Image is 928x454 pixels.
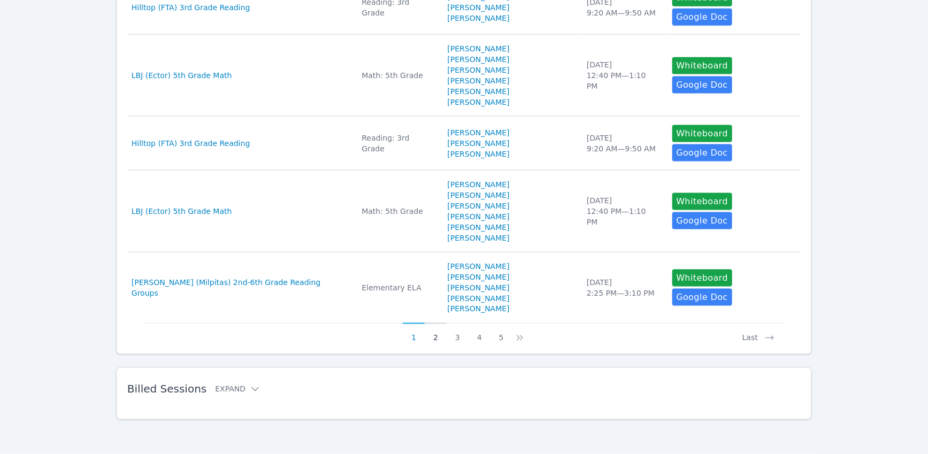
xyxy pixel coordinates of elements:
a: [PERSON_NAME] [448,138,510,149]
a: Google Doc [672,144,732,161]
a: [PERSON_NAME] [PERSON_NAME] [448,65,574,86]
button: Whiteboard [672,270,733,287]
a: [PERSON_NAME] [448,13,510,24]
a: Google Doc [672,289,732,306]
button: 5 [490,323,512,343]
a: [PERSON_NAME] [448,282,510,293]
div: [DATE] 12:40 PM — 1:10 PM [587,59,659,91]
button: 2 [425,323,447,343]
button: 3 [447,323,469,343]
a: [PERSON_NAME] [448,43,510,54]
div: [DATE] 2:25 PM — 3:10 PM [587,277,659,298]
a: [PERSON_NAME] [PERSON_NAME] [448,201,574,222]
a: LBJ (Ector) 5th Grade Math [132,70,232,81]
tr: LBJ (Ector) 5th Grade MathMath: 5th Grade[PERSON_NAME][PERSON_NAME][PERSON_NAME] [PERSON_NAME][PE... [127,171,801,252]
a: LBJ (Ector) 5th Grade Math [132,206,232,217]
a: [PERSON_NAME] (Milpitas) 2nd-6th Grade Reading Groups [132,277,349,298]
a: [PERSON_NAME] [448,222,510,233]
a: Hilltop (FTA) 3rd Grade Reading [132,138,250,149]
div: [DATE] 9:20 AM — 9:50 AM [587,133,659,154]
a: Google Doc [672,212,732,229]
a: [PERSON_NAME] [448,86,510,97]
a: [PERSON_NAME] [448,233,510,243]
button: Whiteboard [672,193,733,210]
tr: LBJ (Ector) 5th Grade MathMath: 5th Grade[PERSON_NAME][PERSON_NAME][PERSON_NAME] [PERSON_NAME][PE... [127,35,801,117]
a: [PERSON_NAME] [448,149,510,159]
span: Billed Sessions [127,383,206,396]
button: Whiteboard [672,57,733,74]
button: Whiteboard [672,125,733,142]
div: Elementary ELA [362,282,434,293]
a: Google Doc [672,76,732,94]
a: Google Doc [672,9,732,26]
a: [PERSON_NAME] [448,293,510,304]
a: [PERSON_NAME] [448,54,510,65]
div: Reading: 3rd Grade [362,133,434,154]
button: Expand [215,384,260,395]
a: [PERSON_NAME] [448,179,510,190]
tr: Hilltop (FTA) 3rd Grade ReadingReading: 3rd Grade[PERSON_NAME][PERSON_NAME][PERSON_NAME][DATE]9:2... [127,117,801,171]
a: [PERSON_NAME] [448,127,510,138]
a: Hilltop (FTA) 3rd Grade Reading [132,2,250,13]
a: [PERSON_NAME] [448,2,510,13]
a: [PERSON_NAME] [448,272,510,282]
div: [DATE] 12:40 PM — 1:10 PM [587,195,659,227]
button: 4 [469,323,490,343]
a: [PERSON_NAME] [448,97,510,107]
button: 1 [403,323,425,343]
div: Math: 5th Grade [362,70,434,81]
a: [PERSON_NAME] [448,304,510,314]
a: [PERSON_NAME] [448,190,510,201]
tr: [PERSON_NAME] (Milpitas) 2nd-6th Grade Reading GroupsElementary ELA[PERSON_NAME][PERSON_NAME][PER... [127,252,801,323]
div: Math: 5th Grade [362,206,434,217]
a: [PERSON_NAME] [448,261,510,272]
button: Last [734,323,784,343]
